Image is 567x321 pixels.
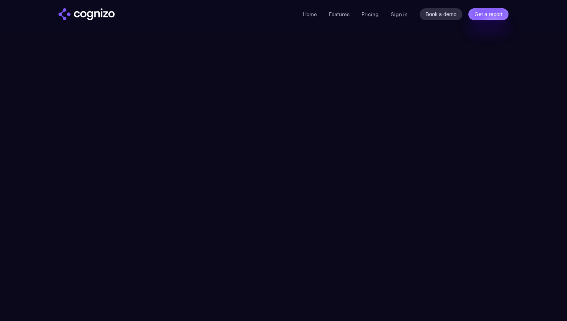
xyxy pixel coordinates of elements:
a: Features [329,11,349,18]
a: Pricing [361,11,379,18]
a: Book a demo [420,8,463,20]
a: Sign in [391,10,408,19]
a: Home [303,11,317,18]
img: cognizo logo [58,8,115,20]
a: Get a report [468,8,508,20]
